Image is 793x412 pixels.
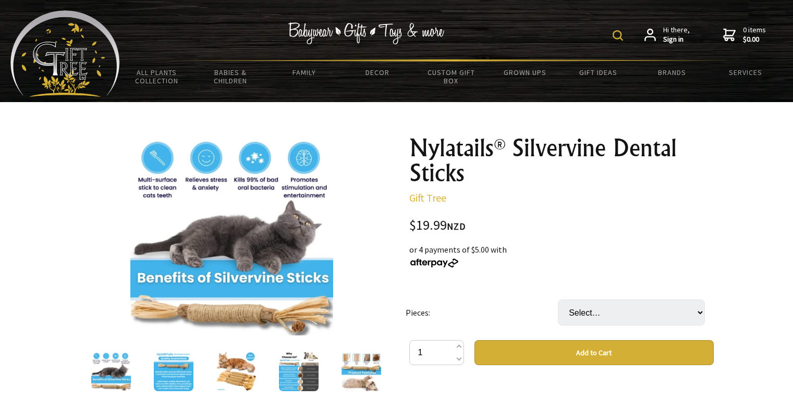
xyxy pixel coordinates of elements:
img: Nylatails® Silvervine Dental Sticks [91,352,131,391]
img: Nylatails® Silvervine Dental Sticks [154,352,193,391]
span: 0 items [743,25,766,44]
td: Pieces: [406,285,558,340]
img: Nylatails® Silvervine Dental Sticks [279,352,319,391]
a: All Plants Collection [120,61,193,92]
img: Nylatails® Silvervine Dental Sticks [341,352,381,391]
strong: Sign in [663,35,690,44]
a: 0 items$0.00 [723,26,766,44]
img: Nylatails® Silvervine Dental Sticks [130,135,333,338]
img: product search [613,30,623,41]
img: Babyware - Gifts - Toys and more... [10,10,120,97]
a: Hi there,Sign in [644,26,690,44]
div: $19.99 [409,219,714,233]
img: Babywear - Gifts - Toys & more [288,22,445,44]
span: NZD [447,220,466,232]
strong: $0.00 [743,35,766,44]
a: Decor [341,61,414,83]
button: Add to Cart [474,340,714,365]
a: Gift Tree [409,191,446,204]
a: Babies & Children [193,61,267,92]
div: or 4 payments of $5.00 with [409,243,714,268]
a: Services [709,61,783,83]
span: Hi there, [663,26,690,44]
h1: Nylatails® Silvervine Dental Sticks [409,135,714,185]
img: Nylatails® Silvervine Dental Sticks [216,352,256,391]
a: Gift Ideas [562,61,635,83]
a: Brands [636,61,709,83]
img: Afterpay [409,258,459,268]
a: Custom Gift Box [414,61,488,92]
a: Grown Ups [488,61,562,83]
a: Family [267,61,340,83]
